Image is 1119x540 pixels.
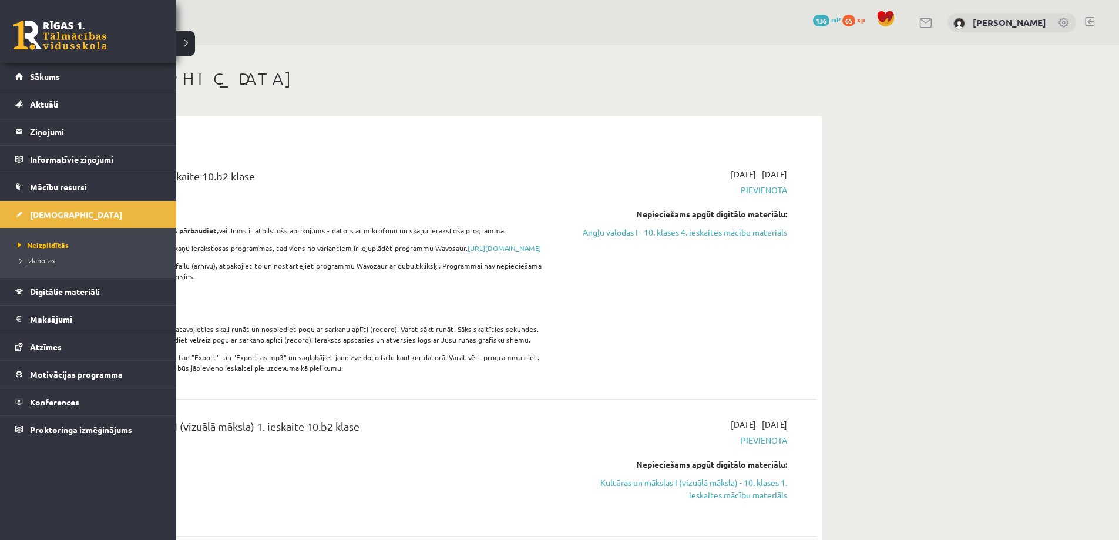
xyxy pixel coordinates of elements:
p: Izvēlaties no izvēlnes "File", tad "Export" un "Export as mp3" un saglabājiet jaunizveidoto failu... [88,352,548,373]
span: Pievienota [566,184,787,196]
span: Pievienota [566,434,787,447]
a: Kultūras un mākslas I (vizuālā māksla) - 10. klases 1. ieskaites mācību materiāls [566,477,787,501]
span: Mācību resursi [30,182,87,192]
span: xp [857,15,865,24]
span: Neizpildītās [15,240,69,250]
span: [DATE] - [DATE] [731,168,787,180]
span: Atzīmes [30,341,62,352]
span: mP [831,15,841,24]
div: Kultūra un māksla I (vizuālā māksla) 1. ieskaite 10.b2 klase [88,418,548,440]
a: 136 mP [813,15,841,24]
a: Proktoringa izmēģinājums [15,416,162,443]
span: Digitālie materiāli [30,286,100,297]
div: Nepieciešams apgūt digitālo materiālu: [566,458,787,471]
div: Angļu valoda 4. ieskaite 10.b2 klase [88,168,548,190]
a: Informatīvie ziņojumi [15,146,162,173]
span: Motivācijas programma [30,369,123,380]
a: Angļu valodas I - 10. klases 4. ieskaites mācību materiāls [566,226,787,239]
p: Ja Jums datorā nav savas skaņu ierakstošas programmas, tad viens no variantiem ir lejuplādēt prog... [88,243,548,253]
a: Ziņojumi [15,118,162,145]
span: Sākums [30,71,60,82]
a: [DEMOGRAPHIC_DATA] [15,201,162,228]
a: Motivācijas programma [15,361,162,388]
a: Rīgas 1. Tālmācības vidusskola [13,21,107,50]
p: Startējiet programmu, sagatavojieties skaļi runāt un nospiediet pogu ar sarkanu aplīti (record). ... [88,324,548,345]
a: [URL][DOMAIN_NAME] [468,243,541,253]
img: Emīls Miķelsons [953,18,965,29]
span: 136 [813,15,829,26]
div: Nepieciešams apgūt digitālo materiālu: [566,208,787,220]
a: [PERSON_NAME] [973,16,1046,28]
a: Aktuāli [15,90,162,118]
span: Aktuāli [30,99,58,109]
p: vai Jums ir atbilstošs aprīkojums - dators ar mikrofonu un skaņu ierakstoša programma. [88,225,548,236]
h1: [DEMOGRAPHIC_DATA] [70,69,822,89]
span: [DATE] - [DATE] [731,418,787,431]
legend: Informatīvie ziņojumi [30,146,162,173]
a: Izlabotās [15,255,164,266]
legend: Maksājumi [30,306,162,333]
legend: Ziņojumi [30,118,162,145]
a: Sākums [15,63,162,90]
a: Atzīmes [15,333,162,360]
span: Izlabotās [15,256,55,265]
a: Digitālie materiāli [15,278,162,305]
span: Proktoringa izmēģinājums [30,424,132,435]
span: [DEMOGRAPHIC_DATA] [30,209,122,220]
a: Maksājumi [15,306,162,333]
span: Konferences [30,397,79,407]
p: Lejuplādējiet programmas failu (arhīvu), atpakojiet to un nostartējiet programmu Wavozaur ar dubu... [88,260,548,281]
a: Konferences [15,388,162,415]
a: 65 xp [842,15,871,24]
a: Mācību resursi [15,173,162,200]
a: Neizpildītās [15,240,164,250]
span: 65 [842,15,855,26]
